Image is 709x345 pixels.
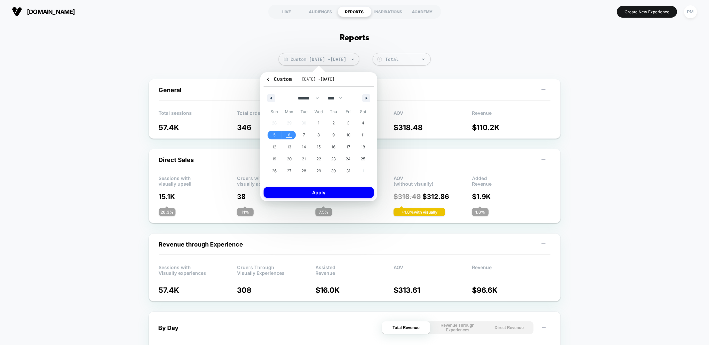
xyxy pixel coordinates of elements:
tspan: $ [379,58,380,61]
button: 20 [282,153,297,165]
span: 22 [316,153,321,165]
button: 18 [356,141,371,153]
p: Orders with visually added products [237,175,315,185]
span: $ 318.48 [394,193,421,201]
span: General [159,86,182,93]
span: Wed [311,106,326,117]
button: 7 [296,129,311,141]
button: 31 [341,165,356,177]
button: 15 [311,141,326,153]
p: Revenue [472,264,550,274]
p: $ 313.61 [394,286,472,294]
p: $ 318.48 [394,123,472,132]
span: Tue [296,106,311,117]
div: INSPIRATIONS [372,6,406,17]
span: 11 [362,129,365,141]
div: ACADEMY [406,6,439,17]
span: Mon [282,106,297,117]
span: 18 [361,141,365,153]
span: 1 [318,117,319,129]
span: Direct Sales [159,156,194,163]
span: 28 [301,165,306,177]
button: 19 [267,153,282,165]
button: Direct Revenue [485,321,533,334]
span: 20 [287,153,292,165]
div: LIVE [270,6,304,17]
span: Sat [356,106,371,117]
button: Create New Experience [617,6,677,18]
span: 14 [302,141,306,153]
p: Sessions with Visually experiences [159,264,237,274]
span: 13 [287,141,291,153]
button: 27 [282,165,297,177]
p: 308 [237,286,315,294]
div: AUDIENCES [304,6,338,17]
p: 38 [237,193,315,201]
button: Total Revenue [382,321,430,334]
button: 12 [267,141,282,153]
button: 4 [356,117,371,129]
span: 6 [288,129,291,141]
p: AOV (without visually) [394,175,472,185]
span: 12 [272,141,276,153]
span: 17 [346,141,350,153]
div: Total [386,57,427,62]
button: Revenue Through Experiences [433,321,482,334]
span: 5 [273,129,276,141]
div: + 1.8 % with visually [394,208,445,216]
button: 17 [341,141,356,153]
p: $ 16.0K [315,286,394,294]
img: end [352,59,354,60]
button: 30 [326,165,341,177]
span: 21 [302,153,306,165]
h1: Reports [340,33,369,43]
button: 9 [326,129,341,141]
span: Fri [341,106,356,117]
button: Apply [264,187,374,198]
button: 28 [296,165,311,177]
span: [DATE] - [DATE] [302,77,334,82]
p: $ 96.6K [472,286,550,294]
button: 1 [311,117,326,129]
button: 26 [267,165,282,177]
button: Custom[DATE] -[DATE] [264,76,374,86]
button: 6 [282,129,297,141]
span: Custom [DATE] - [DATE] [279,53,359,66]
button: 8 [311,129,326,141]
p: Sessions with visually upsell [159,175,237,185]
span: 15 [317,141,321,153]
div: PM [684,5,697,18]
span: [DOMAIN_NAME] [27,8,75,15]
span: 24 [346,153,351,165]
button: PM [682,5,699,19]
button: 14 [296,141,311,153]
img: end [422,59,424,60]
button: 13 [282,141,297,153]
span: 9 [332,129,335,141]
p: AOV [394,264,472,274]
div: 1.8 % [472,208,489,216]
button: 2 [326,117,341,129]
button: 29 [311,165,326,177]
span: 3 [347,117,350,129]
button: 22 [311,153,326,165]
span: 10 [346,129,350,141]
button: 5 [267,129,282,141]
div: 26.3 % [159,208,176,216]
span: 29 [316,165,321,177]
span: 31 [346,165,350,177]
img: calendar [284,58,288,61]
p: $ 312.86 [394,193,472,201]
p: 57.4K [159,286,237,294]
p: Revenue [472,110,550,120]
p: 15.1K [159,193,237,201]
span: Thu [326,106,341,117]
p: Total orders [237,110,315,120]
p: 57.4K [159,123,237,132]
p: Orders Through Visually Experiences [237,264,315,274]
span: 27 [287,165,292,177]
span: 2 [332,117,335,129]
button: 24 [341,153,356,165]
span: 16 [332,141,336,153]
button: 25 [356,153,371,165]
